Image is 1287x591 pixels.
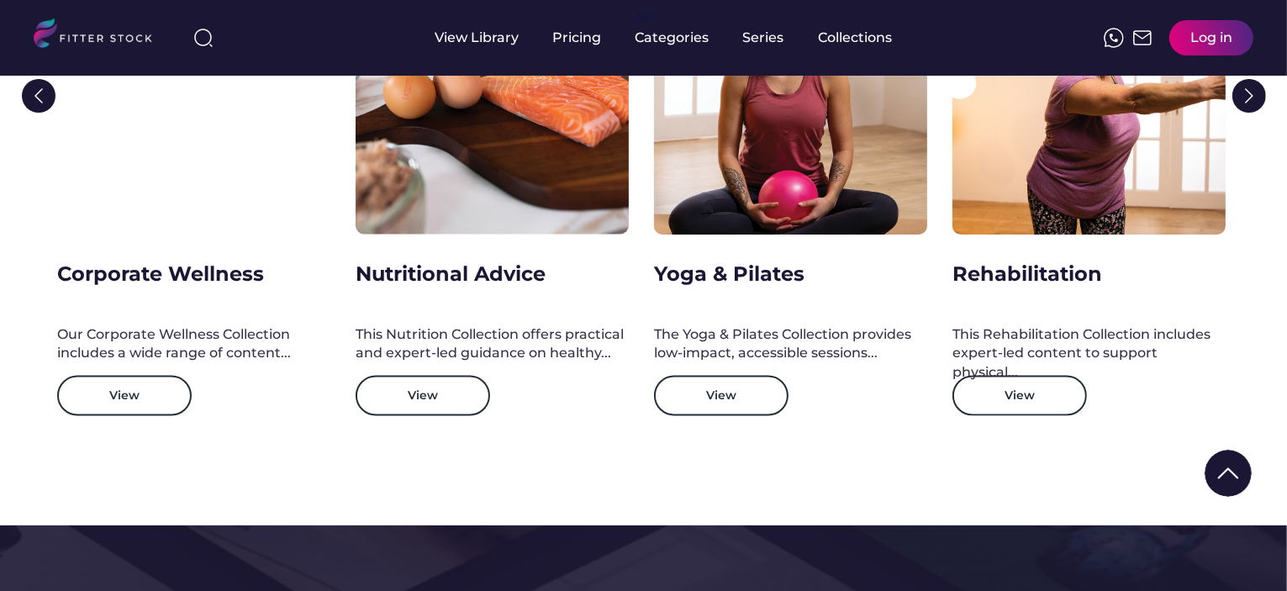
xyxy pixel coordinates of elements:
div: This Rehabilitation Collection includes expert-led content to support physical... [952,325,1226,382]
div: This Nutrition Collection offers practical and expert-led guidance on healthy... [356,325,629,363]
div: Log in [1190,29,1232,47]
div: The Yoga & Pilates Collection provides low-impact, accessible sessions... [654,325,927,363]
img: Group%201000002322%20%281%29.svg [1232,79,1266,113]
div: Yoga & Pilates [654,260,804,288]
div: Pricing [553,29,602,47]
button: View [654,376,789,416]
img: Group%201000002322%20%281%29.svg [1205,450,1252,497]
img: LOGO.svg [34,18,166,53]
div: Collections [819,29,893,47]
div: Our Corporate Wellness Collection includes a wide range of content... [57,325,330,363]
img: meteor-icons_whatsapp%20%281%29.svg [1104,28,1124,48]
div: Rehabilitation [952,260,1102,288]
button: View [57,376,192,416]
img: search-normal%203.svg [193,28,214,48]
div: Nutritional Advice [356,260,546,288]
button: View [952,376,1087,416]
div: Series [743,29,785,47]
img: Group%201000002322%20%281%29.svg [22,79,55,113]
div: Categories [636,29,709,47]
div: fvck [636,8,657,25]
button: View [356,376,490,416]
div: View Library [435,29,520,47]
img: Frame%2051.svg [1132,28,1152,48]
div: Corporate Wellness [57,260,264,288]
